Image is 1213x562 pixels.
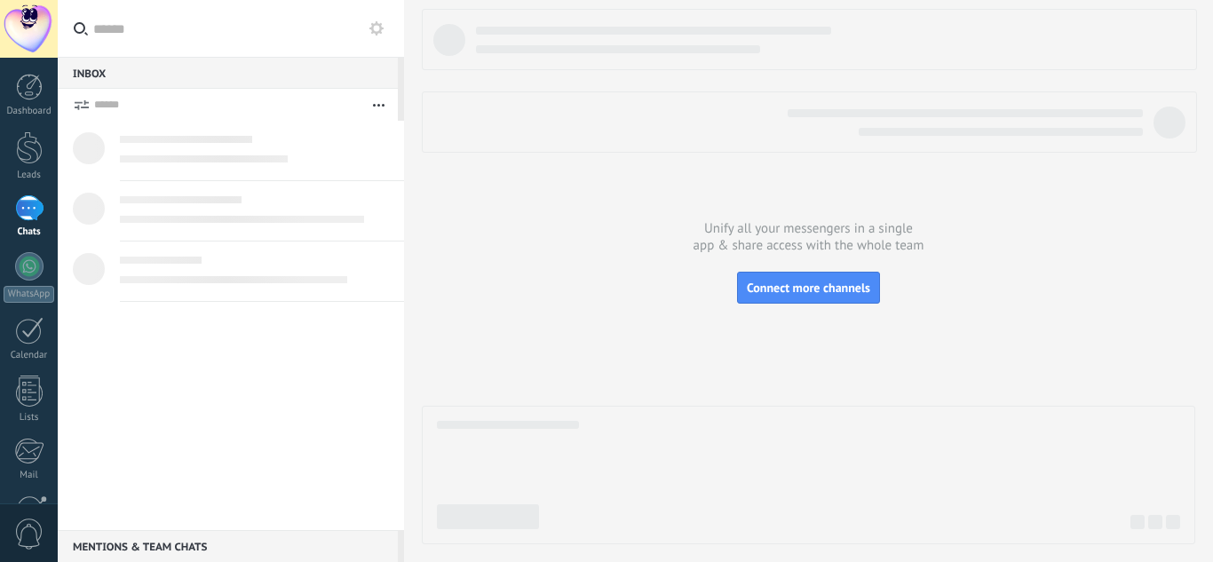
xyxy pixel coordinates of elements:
[58,57,398,89] div: Inbox
[747,280,870,296] span: Connect more channels
[737,272,880,304] button: Connect more channels
[4,350,55,361] div: Calendar
[4,170,55,181] div: Leads
[4,470,55,481] div: Mail
[58,530,398,562] div: Mentions & Team chats
[4,106,55,117] div: Dashboard
[4,226,55,238] div: Chats
[4,286,54,303] div: WhatsApp
[4,412,55,423] div: Lists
